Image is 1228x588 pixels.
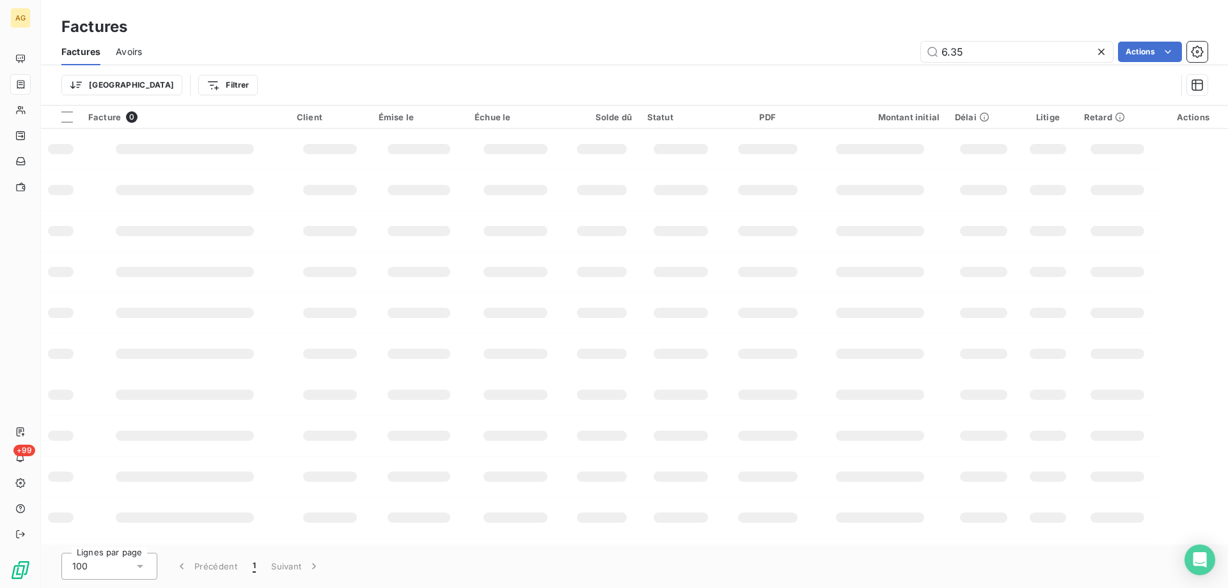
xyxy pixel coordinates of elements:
[647,112,714,122] div: Statut
[116,45,142,58] span: Avoirs
[1166,112,1220,122] div: Actions
[88,112,121,122] span: Facture
[253,560,256,573] span: 1
[955,112,1012,122] div: Délai
[1027,112,1069,122] div: Litige
[245,553,264,580] button: 1
[72,560,88,573] span: 100
[475,112,556,122] div: Échue le
[572,112,632,122] div: Solde dû
[730,112,805,122] div: PDF
[1118,42,1182,62] button: Actions
[921,42,1113,62] input: Rechercher
[168,553,245,580] button: Précédent
[61,15,127,38] h3: Factures
[1185,544,1215,575] div: Open Intercom Messenger
[198,75,257,95] button: Filtrer
[61,75,182,95] button: [GEOGRAPHIC_DATA]
[10,560,31,580] img: Logo LeanPay
[126,111,138,123] span: 0
[61,45,100,58] span: Factures
[10,8,31,28] div: AG
[1084,112,1151,122] div: Retard
[297,112,363,122] div: Client
[821,112,940,122] div: Montant initial
[13,445,35,456] span: +99
[379,112,459,122] div: Émise le
[264,553,328,580] button: Suivant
